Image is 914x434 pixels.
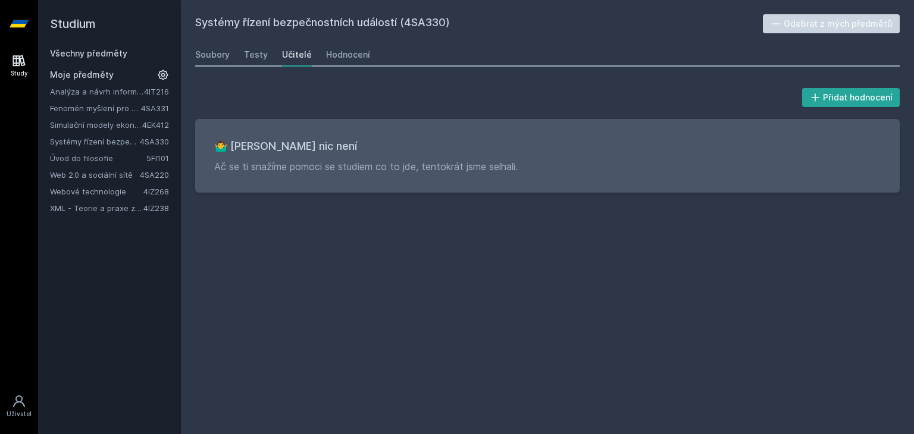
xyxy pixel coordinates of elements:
a: Učitelé [282,43,312,67]
a: Hodnocení [326,43,370,67]
button: Přidat hodnocení [802,88,900,107]
div: Soubory [195,49,230,61]
a: Všechny předměty [50,48,127,58]
a: 4IZ268 [143,187,169,196]
h3: 🤷‍♂️ [PERSON_NAME] nic není [214,138,881,155]
a: 4SA220 [140,170,169,180]
a: 4SA330 [140,137,169,146]
button: Odebrat z mých předmětů [763,14,900,33]
a: 4EK412 [142,120,169,130]
p: Ač se ti snažíme pomoci se studiem co to jde, tentokrát jsme selhali. [214,159,881,174]
a: Soubory [195,43,230,67]
a: XML - Teorie a praxe značkovacích jazyků [50,202,143,214]
a: Úvod do filosofie [50,152,146,164]
a: Web 2.0 a sociální sítě [50,169,140,181]
a: Uživatel [2,388,36,424]
a: Analýza a návrh informačních systémů [50,86,144,98]
div: Study [11,69,28,78]
span: Moje předměty [50,69,114,81]
a: 4IZ238 [143,203,169,213]
a: Fenomén myšlení pro manažery [50,102,141,114]
div: Hodnocení [326,49,370,61]
div: Učitelé [282,49,312,61]
a: Study [2,48,36,84]
a: Systémy řízení bezpečnostních událostí [50,136,140,147]
div: Uživatel [7,410,32,419]
a: 4IT216 [144,87,169,96]
a: 4SA331 [141,103,169,113]
a: Webové technologie [50,185,143,197]
a: Simulační modely ekonomických procesů [50,119,142,131]
a: Testy [244,43,268,67]
a: 5FI101 [146,153,169,163]
div: Testy [244,49,268,61]
h2: Systémy řízení bezpečnostních událostí (4SA330) [195,14,763,33]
